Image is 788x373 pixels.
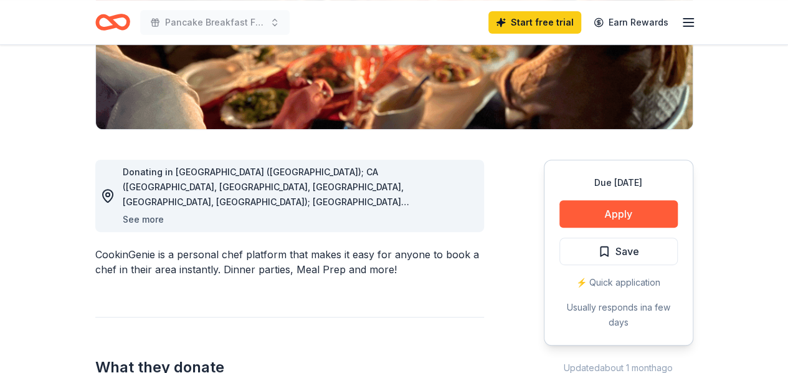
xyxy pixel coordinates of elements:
[559,175,678,190] div: Due [DATE]
[140,10,290,35] button: Pancake Breakfast Fundraiser
[559,300,678,330] div: Usually responds in a few days
[586,11,676,34] a: Earn Rewards
[488,11,581,34] a: Start free trial
[95,7,130,37] a: Home
[559,200,678,228] button: Apply
[123,212,164,227] button: See more
[165,15,265,30] span: Pancake Breakfast Fundraiser
[559,275,678,290] div: ⚡️ Quick application
[559,238,678,265] button: Save
[95,247,484,277] div: CookinGenie is a personal chef platform that makes it easy for anyone to book a chef in their are...
[615,243,639,259] span: Save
